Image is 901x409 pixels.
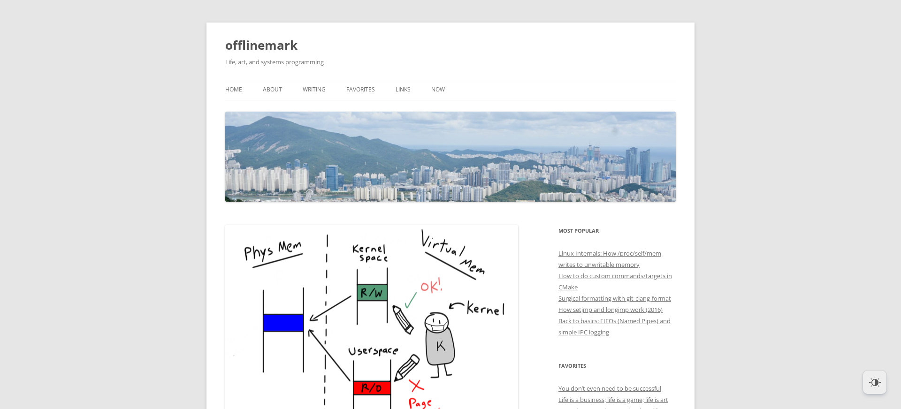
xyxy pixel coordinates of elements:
a: How to do custom commands/targets in CMake [558,272,672,291]
h3: Most Popular [558,225,676,236]
a: You don’t even need to be successful [558,384,661,393]
h3: Favorites [558,360,676,371]
a: Writing [303,79,326,100]
a: Linux Internals: How /proc/self/mem writes to unwritable memory [558,249,661,269]
a: Home [225,79,242,100]
a: offlinemark [225,34,298,56]
a: How setjmp and longjmp work (2016) [558,305,663,314]
h2: Life, art, and systems programming [225,56,676,68]
a: Favorites [346,79,375,100]
a: Now [431,79,445,100]
a: Surgical formatting with git-clang-format [558,294,671,303]
a: About [263,79,282,100]
img: offlinemark [225,112,676,202]
a: Links [396,79,411,100]
a: Back to basics: FIFOs (Named Pipes) and simple IPC logging [558,317,671,336]
a: Life is a business; life is a game; life is art [558,395,668,404]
